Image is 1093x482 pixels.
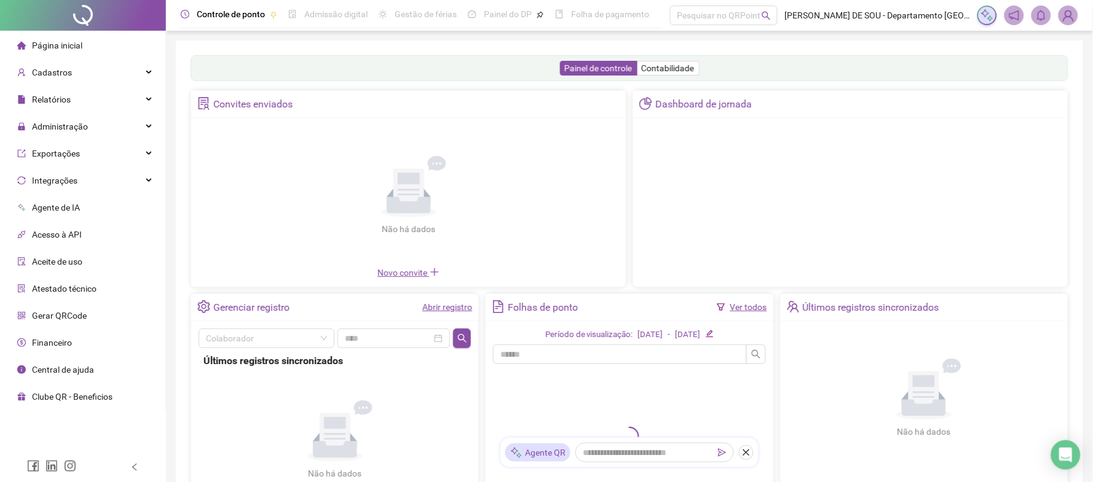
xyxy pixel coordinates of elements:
[32,68,72,77] span: Cadastros
[27,460,39,472] span: facebook
[762,11,771,20] span: search
[422,302,472,312] a: Abrir registro
[17,149,26,158] span: export
[17,338,26,347] span: dollar
[457,333,467,343] span: search
[17,176,26,185] span: sync
[571,9,650,19] span: Folha de pagamento
[803,297,939,318] div: Últimos registros sincronizados
[32,149,80,158] span: Exportações
[505,443,570,462] div: Agente QR
[270,11,277,18] span: pushpin
[32,95,71,104] span: Relatórios
[430,267,440,277] span: plus
[668,328,671,341] div: -
[304,9,368,19] span: Admissão digital
[17,365,26,374] span: info-circle
[197,9,265,19] span: Controle de ponto
[555,10,564,18] span: book
[787,300,800,313] span: team
[378,268,440,278] span: Novo convite
[17,68,26,77] span: user-add
[213,94,293,115] div: Convites enviados
[203,353,466,368] div: Últimos registros sincronizados
[17,257,26,266] span: audit
[17,230,26,239] span: api
[395,9,457,19] span: Gestão de férias
[32,41,82,50] span: Página inicial
[17,284,26,293] span: solution
[717,303,725,311] span: filter
[32,257,82,266] span: Aceite de uso
[379,10,387,18] span: sun
[32,284,97,293] span: Atestado técnico
[32,176,77,185] span: Integrações
[32,122,88,131] span: Administração
[510,446,523,459] img: sparkle-icon.fc2bf0ac1784a2077858766a79e2daf3.svg
[1036,10,1047,21] span: bell
[1059,6,1078,25] img: 37618
[17,311,26,320] span: qrcode
[213,297,290,318] div: Gerenciar registro
[867,425,981,438] div: Não há dados
[742,448,751,457] span: close
[17,41,26,50] span: home
[32,392,112,402] span: Clube QR - Beneficios
[1009,10,1020,21] span: notification
[537,11,544,18] span: pushpin
[32,338,72,348] span: Financeiro
[638,328,663,341] div: [DATE]
[616,423,643,450] span: loading
[17,392,26,401] span: gift
[676,328,701,341] div: [DATE]
[17,122,26,131] span: lock
[130,463,139,472] span: left
[642,63,695,73] span: Contabilidade
[278,467,392,480] div: Não há dados
[981,9,994,22] img: sparkle-icon.fc2bf0ac1784a2077858766a79e2daf3.svg
[288,10,297,18] span: file-done
[718,448,727,457] span: send
[565,63,633,73] span: Painel de controle
[785,9,970,22] span: [PERSON_NAME] DE SOU - Departamento [GEOGRAPHIC_DATA]
[545,328,633,341] div: Período de visualização:
[706,330,714,338] span: edit
[64,460,76,472] span: instagram
[181,10,189,18] span: clock-circle
[655,94,752,115] div: Dashboard de jornada
[639,97,652,110] span: pie-chart
[45,460,58,472] span: linkedin
[352,222,465,236] div: Não há dados
[32,203,80,212] span: Agente de IA
[197,300,210,313] span: setting
[32,365,94,375] span: Central de ajuda
[32,311,87,321] span: Gerar QRCode
[468,10,476,18] span: dashboard
[492,300,505,313] span: file-text
[751,349,761,359] span: search
[1051,440,1081,470] div: Open Intercom Messenger
[484,9,532,19] span: Painel do DP
[730,302,767,312] a: Ver todos
[17,95,26,104] span: file
[32,230,82,239] span: Acesso à API
[197,97,210,110] span: solution
[508,297,578,318] div: Folhas de ponto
